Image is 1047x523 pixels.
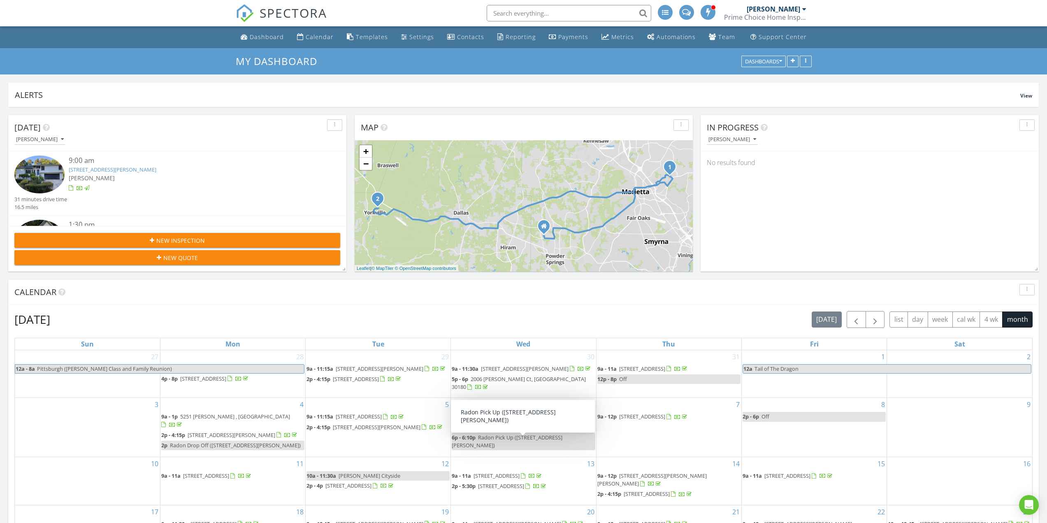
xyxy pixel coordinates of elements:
[306,365,447,372] a: 9a - 11:15a [STREET_ADDRESS][PERSON_NAME]
[670,167,675,172] div: 2010 Barnes Mill Rd, Marietta, GA 30062
[741,56,786,67] button: Dashboards
[718,33,735,41] div: Team
[597,472,707,487] span: [STREET_ADDRESS][PERSON_NAME][PERSON_NAME]
[180,375,226,382] span: [STREET_ADDRESS]
[451,398,596,457] td: Go to August 6, 2025
[440,505,450,518] a: Go to August 19, 2025
[163,253,198,262] span: New Quote
[597,490,693,497] a: 2p - 4:15p [STREET_ADDRESS]
[452,365,478,372] span: 9a - 11:30a
[474,472,520,479] span: [STREET_ADDRESS]
[161,472,253,479] a: 9a - 11a [STREET_ADDRESS]
[14,233,340,248] button: New Inspection
[706,30,738,45] a: Team
[596,350,741,398] td: Go to July 31, 2025
[452,412,595,422] a: 9a - 11:30a [STREET_ADDRESS]
[236,11,327,28] a: SPECTORA
[701,151,1039,174] div: No results found
[161,431,185,439] span: 2p - 4:15p
[14,203,67,211] div: 16.5 miles
[597,472,707,487] a: 9a - 12p [STREET_ADDRESS][PERSON_NAME][PERSON_NAME]
[14,220,340,275] a: 1:30 pm [STREET_ADDRESS] [PERSON_NAME] 54 minutes drive time 33.1 miles
[156,236,205,245] span: New Inspection
[980,311,1003,328] button: 4 wk
[295,457,305,470] a: Go to August 11, 2025
[14,311,50,328] h2: [DATE]
[452,434,562,449] span: Radon Pick Up ([STREET_ADDRESS][PERSON_NAME])
[298,398,305,411] a: Go to August 4, 2025
[743,365,753,373] span: 12a
[160,350,305,398] td: Go to July 28, 2025
[1020,92,1032,99] span: View
[294,30,337,45] a: Calendar
[597,412,741,422] a: 9a - 12p [STREET_ADDRESS]
[15,89,1020,100] div: Alerts
[452,375,586,391] span: 2006 [PERSON_NAME] Ct, [GEOGRAPHIC_DATA] 30180
[544,226,549,231] div: 5204 Olive Branch Cir, Powder Springs GA 30127-3938
[224,338,242,350] a: Monday
[759,33,807,41] div: Support Center
[731,350,741,363] a: Go to July 31, 2025
[953,338,967,350] a: Saturday
[295,350,305,363] a: Go to July 28, 2025
[741,457,887,505] td: Go to August 15, 2025
[14,250,340,265] button: New Quote
[1021,457,1032,470] a: Go to August 16, 2025
[452,482,476,490] span: 2p - 5:30p
[478,423,568,431] span: 1185 GA-162, [PERSON_NAME] 30016
[69,156,313,166] div: 9:00 am
[339,472,400,479] span: [PERSON_NAME] Cityside
[452,423,476,431] span: 2p - 4:15p
[14,220,65,257] img: 9369106%2Fcover_photos%2FC7bgwNDnSTTaZJ6imtXX%2Fsmall.jpg
[14,156,340,211] a: 9:00 am [STREET_ADDRESS][PERSON_NAME] [PERSON_NAME] 31 minutes drive time 16.5 miles
[747,5,800,13] div: [PERSON_NAME]
[69,220,313,230] div: 1:30 pm
[657,33,696,41] div: Automations
[306,413,333,420] span: 9a - 11:15a
[452,375,468,383] span: 5p - 6p
[452,423,591,431] a: 2p - 4:15p 1185 GA-162, [PERSON_NAME] 30016
[457,33,484,41] div: Contacts
[866,311,885,328] button: Next month
[395,266,456,271] a: © OpenStreetMap contributors
[880,398,887,411] a: Go to August 8, 2025
[589,398,596,411] a: Go to August 6, 2025
[515,338,532,350] a: Wednesday
[161,413,290,428] a: 9a - 1p 5251 [PERSON_NAME] , [GEOGRAPHIC_DATA]
[452,365,592,372] a: 9a - 11:30a [STREET_ADDRESS][PERSON_NAME]
[360,158,372,170] a: Zoom out
[619,365,665,372] span: [STREET_ADDRESS]
[161,375,178,382] span: 4p - 8p
[14,134,65,145] button: [PERSON_NAME]
[887,457,1032,505] td: Go to August 16, 2025
[585,505,596,518] a: Go to August 20, 2025
[336,365,423,372] span: [STREET_ADDRESS][PERSON_NAME]
[619,413,665,420] span: [STREET_ADDRESS]
[743,472,834,479] a: 9a - 11a [STREET_ADDRESS]
[487,5,651,21] input: Search everything...
[452,472,543,479] a: 9a - 11a [STREET_ADDRESS]
[306,423,444,431] a: 2p - 4:15p [STREET_ADDRESS][PERSON_NAME]
[741,398,887,457] td: Go to August 8, 2025
[731,457,741,470] a: Go to August 14, 2025
[585,457,596,470] a: Go to August 13, 2025
[745,58,782,64] div: Dashboards
[161,431,299,439] a: 2p - 4:15p [STREET_ADDRESS][PERSON_NAME]
[149,457,160,470] a: Go to August 10, 2025
[452,482,548,490] a: 2p - 5:30p [STREET_ADDRESS]
[452,364,595,374] a: 9a - 11:30a [STREET_ADDRESS][PERSON_NAME]
[440,350,450,363] a: Go to July 29, 2025
[808,338,820,350] a: Friday
[597,375,617,383] span: 12p - 8p
[306,375,402,383] a: 2p - 4:15p [STREET_ADDRESS]
[908,311,928,328] button: day
[333,375,379,383] span: [STREET_ADDRESS]
[306,423,330,431] span: 2p - 4:15p
[236,4,254,22] img: The Best Home Inspection Software - Spectora
[558,33,588,41] div: Payments
[734,398,741,411] a: Go to August 7, 2025
[597,413,617,420] span: 9a - 12p
[236,54,324,68] a: My Dashboard
[161,412,304,430] a: 9a - 1p 5251 [PERSON_NAME] , [GEOGRAPHIC_DATA]
[306,457,451,505] td: Go to August 12, 2025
